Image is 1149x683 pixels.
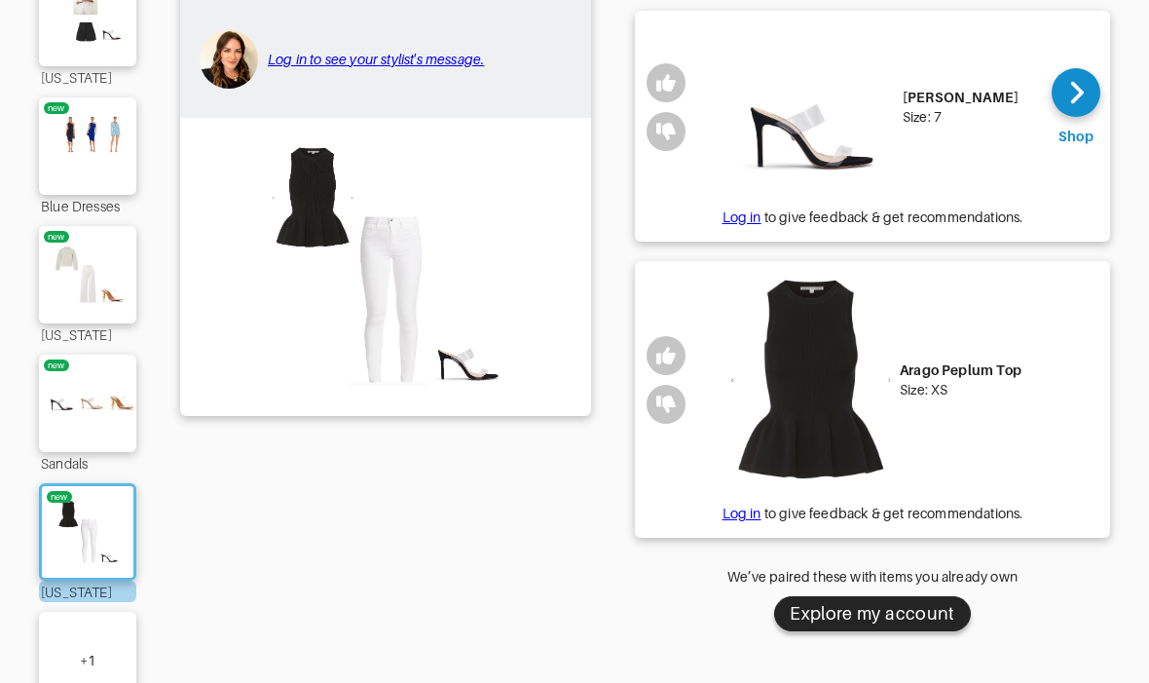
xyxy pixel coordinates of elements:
img: Outfit Florida [36,496,138,568]
a: Log in [723,506,761,521]
button: Explore my account [774,596,970,631]
a: Log in [723,209,761,225]
img: Outfit Florida [32,236,143,314]
div: to give feedback & get recommendations. [635,504,1110,523]
div: Arago Peplum Top [900,360,1021,380]
div: Size: 7 [903,107,1019,127]
div: + 1 [80,651,95,670]
div: Sandals [39,452,136,474]
img: Outfit Florida [190,128,581,403]
div: new [51,491,68,503]
div: Blue Dresses [39,195,136,216]
a: Shop [1052,68,1100,146]
div: to give feedback & get recommendations. [635,208,1110,227]
div: new [48,231,65,243]
img: Outfit Sandals [32,364,143,442]
div: [US_STATE] [39,323,136,345]
div: Size: XS [900,380,1021,399]
div: Shop [1058,127,1093,146]
img: avatar [200,30,258,89]
div: [PERSON_NAME] [903,88,1019,107]
img: Arago Peplum Top [727,276,890,484]
img: Ariella Sandal [730,25,893,188]
div: [US_STATE] [39,581,136,602]
img: Outfit Blue Dresses [32,107,143,185]
a: Log in to see your stylist's message. [268,52,484,67]
div: We’ve paired these with items you already own [635,567,1110,587]
div: [US_STATE] [39,66,136,88]
div: new [48,102,65,114]
div: new [48,360,65,371]
div: Explore my account [790,602,954,626]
